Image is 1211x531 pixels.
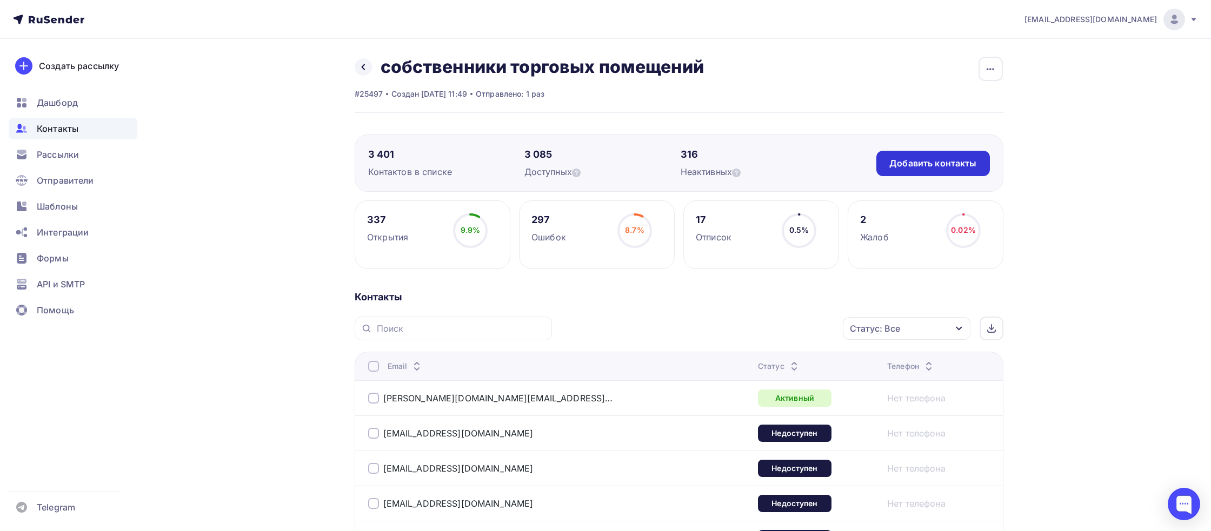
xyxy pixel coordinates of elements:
[368,148,524,161] div: 3 401
[696,231,731,244] div: Отписок
[355,89,383,99] div: #25497
[524,165,681,178] div: Доступных
[367,231,408,244] div: Открытия
[9,118,137,139] a: Контакты
[1024,14,1157,25] span: [EMAIL_ADDRESS][DOMAIN_NAME]
[388,361,424,372] div: Email
[758,460,831,477] div: Недоступен
[377,322,545,334] input: Поиск
[39,59,119,72] div: Создать рассылку
[355,291,1003,304] div: Контакты
[37,252,69,265] span: Формы
[625,225,644,234] span: 8.7%
[9,92,137,113] a: Дашборд
[758,425,831,442] div: Недоступен
[381,56,704,78] h2: собственники торговых помещений
[842,317,971,340] button: Статус: Все
[887,427,946,440] a: Нет телефона
[951,225,976,234] span: 0.02%
[9,247,137,269] a: Формы
[391,89,467,99] div: Создан [DATE] 11:49
[531,213,566,226] div: 297
[696,213,731,226] div: 17
[681,148,837,161] div: 316
[758,389,831,407] div: Активный
[860,231,889,244] div: Жалоб
[887,497,946,510] a: Нет телефона
[9,196,137,217] a: Шаблоны
[383,428,534,439] a: [EMAIL_ADDRESS][DOMAIN_NAME]
[383,393,616,404] a: [PERSON_NAME][DOMAIN_NAME][EMAIL_ADDRESS][PERSON_NAME][DOMAIN_NAME]
[531,231,566,244] div: Ошибок
[37,501,75,514] span: Telegram
[37,148,79,161] span: Рассылки
[383,463,534,474] a: [EMAIL_ADDRESS][DOMAIN_NAME]
[860,213,889,226] div: 2
[887,361,935,372] div: Телефон
[9,144,137,165] a: Рассылки
[367,213,408,226] div: 337
[9,170,137,191] a: Отправители
[524,148,681,161] div: 3 085
[37,174,94,187] span: Отправители
[887,462,946,475] a: Нет телефона
[758,361,801,372] div: Статус
[383,498,534,509] a: [EMAIL_ADDRESS][DOMAIN_NAME]
[1024,9,1198,30] a: [EMAIL_ADDRESS][DOMAIN_NAME]
[368,165,524,178] div: Контактов в списке
[850,322,900,335] div: Статус: Все
[681,165,837,178] div: Неактивных
[37,200,78,213] span: Шаблоны
[887,392,946,405] a: Нет телефона
[889,157,976,170] div: Добавить контакты
[476,89,544,99] div: Отправлено: 1 раз
[37,304,74,317] span: Помощь
[37,122,78,135] span: Контакты
[37,226,89,239] span: Интеграции
[758,495,831,512] div: Недоступен
[789,225,809,234] span: 0.5%
[37,278,85,291] span: API и SMTP
[37,96,78,109] span: Дашборд
[461,225,481,234] span: 9.9%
